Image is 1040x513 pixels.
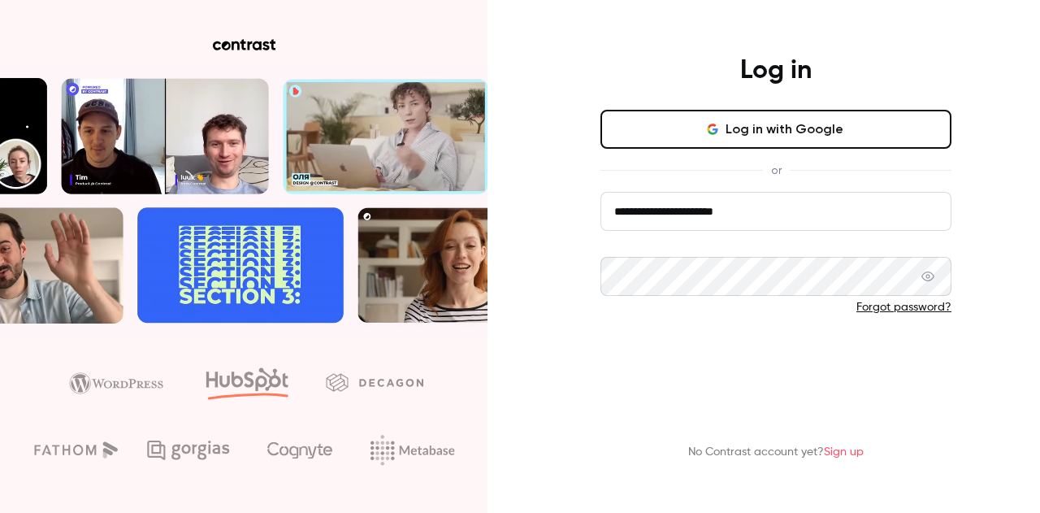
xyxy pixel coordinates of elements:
button: Log in with Google [600,110,951,149]
span: or [763,162,790,179]
p: No Contrast account yet? [688,444,864,461]
button: Log in [600,341,951,380]
img: decagon [326,373,423,391]
a: Sign up [824,446,864,458]
a: Forgot password? [856,302,951,313]
h4: Log in [740,54,812,87]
